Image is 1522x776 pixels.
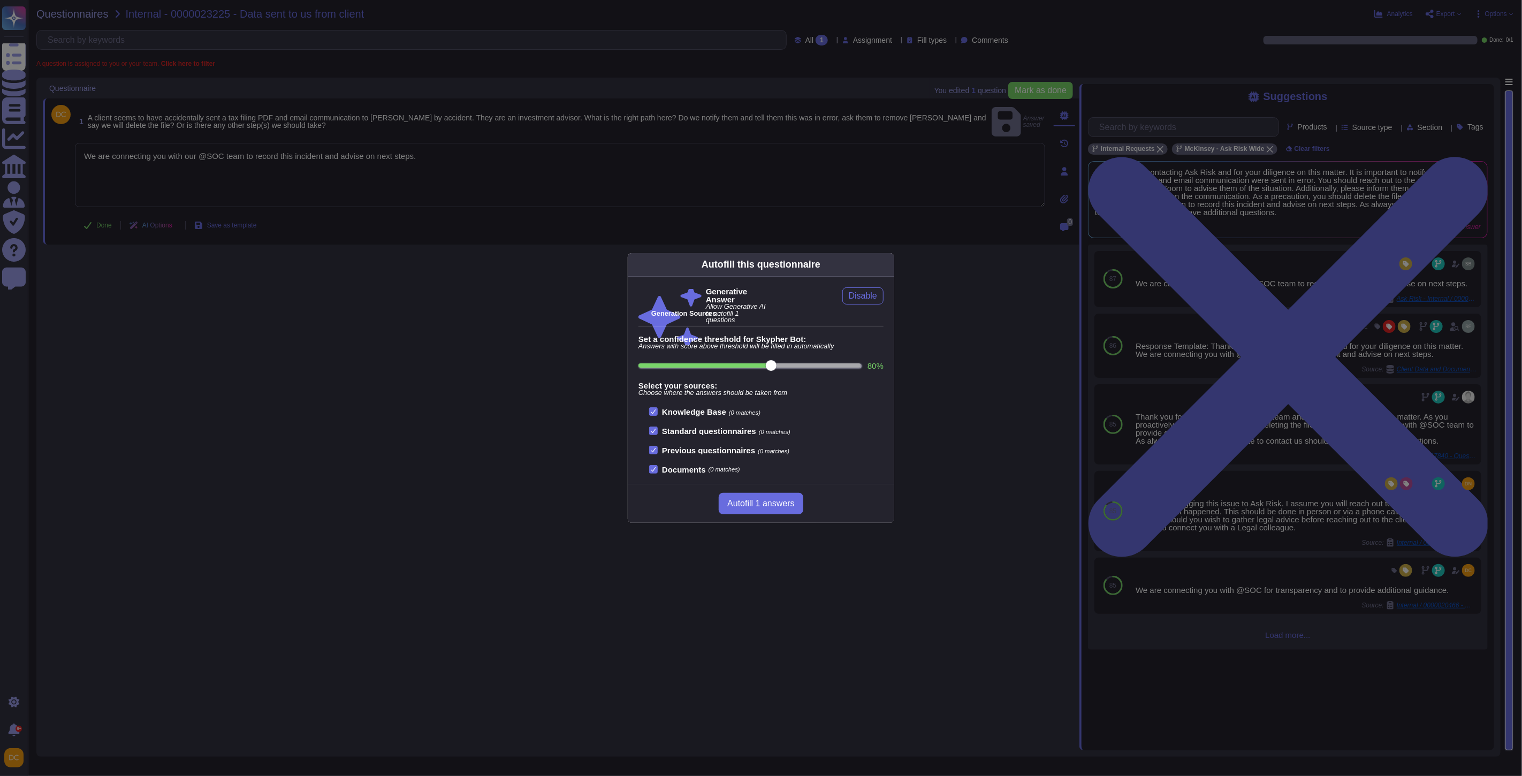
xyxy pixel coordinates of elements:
button: Disable [842,287,884,305]
b: Set a confidence threshold for Skypher Bot: [638,335,884,343]
button: Autofill 1 answers [719,493,803,514]
b: Select your sources: [638,382,884,390]
label: 80 % [867,362,884,370]
span: Allow Generative AI to autofill 1 questions [706,303,769,324]
span: (0 matches) [759,429,790,435]
b: Generation Sources : [651,309,720,317]
b: Previous questionnaires [662,446,755,455]
span: (0 matches) [709,467,740,473]
span: Choose where the answers should be taken from [638,390,884,397]
b: Standard questionnaires [662,427,756,436]
span: Disable [849,292,877,300]
b: Documents [662,466,706,474]
span: (0 matches) [729,409,760,416]
div: Autofill this questionnaire [702,257,820,272]
span: (0 matches) [758,448,789,454]
b: Generative Answer [706,287,769,303]
b: Knowledge Base [662,407,726,416]
span: Autofill 1 answers [727,499,794,508]
span: Answers with score above threshold will be filled in automatically [638,343,884,350]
